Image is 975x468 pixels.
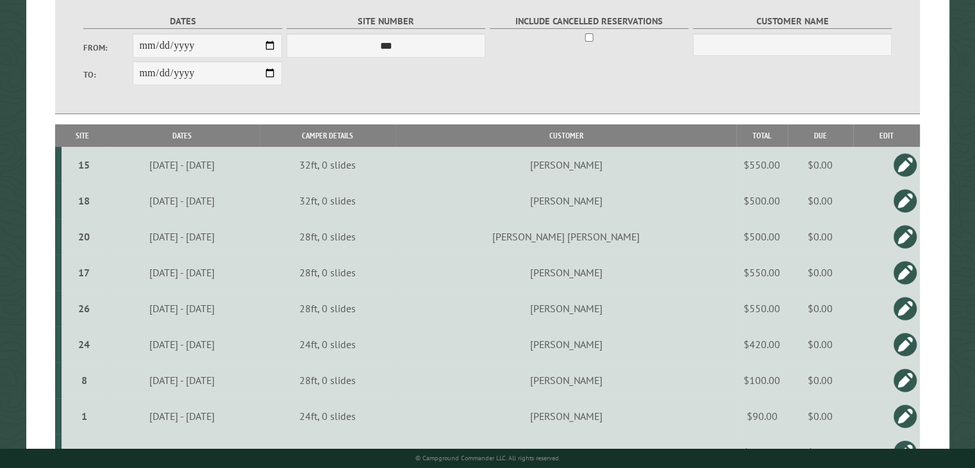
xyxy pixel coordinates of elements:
[83,69,133,81] label: To:
[287,14,486,29] label: Site Number
[788,219,853,255] td: $0.00
[396,255,736,290] td: [PERSON_NAME]
[106,230,258,243] div: [DATE] - [DATE]
[788,147,853,183] td: $0.00
[67,374,101,387] div: 8
[83,14,283,29] label: Dates
[788,362,853,398] td: $0.00
[737,183,788,219] td: $500.00
[104,124,260,147] th: Dates
[260,147,396,183] td: 32ft, 0 slides
[260,362,396,398] td: 28ft, 0 slides
[67,194,101,207] div: 18
[788,290,853,326] td: $0.00
[788,124,853,147] th: Due
[737,147,788,183] td: $550.00
[737,290,788,326] td: $550.00
[106,266,258,279] div: [DATE] - [DATE]
[260,219,396,255] td: 28ft, 0 slides
[106,338,258,351] div: [DATE] - [DATE]
[67,266,101,279] div: 17
[396,219,736,255] td: [PERSON_NAME] [PERSON_NAME]
[396,326,736,362] td: [PERSON_NAME]
[788,255,853,290] td: $0.00
[260,290,396,326] td: 28ft, 0 slides
[106,158,258,171] div: [DATE] - [DATE]
[490,14,689,29] label: Include Cancelled Reservations
[788,183,853,219] td: $0.00
[396,362,736,398] td: [PERSON_NAME]
[260,255,396,290] td: 28ft, 0 slides
[693,14,892,29] label: Customer Name
[737,255,788,290] td: $550.00
[67,338,101,351] div: 24
[260,183,396,219] td: 32ft, 0 slides
[62,124,104,147] th: Site
[737,219,788,255] td: $500.00
[106,374,258,387] div: [DATE] - [DATE]
[67,446,101,458] div: 23
[396,398,736,434] td: [PERSON_NAME]
[106,302,258,315] div: [DATE] - [DATE]
[737,124,788,147] th: Total
[106,194,258,207] div: [DATE] - [DATE]
[788,326,853,362] td: $0.00
[396,147,736,183] td: [PERSON_NAME]
[853,124,920,147] th: Edit
[396,124,736,147] th: Customer
[106,410,258,422] div: [DATE] - [DATE]
[396,183,736,219] td: [PERSON_NAME]
[67,410,101,422] div: 1
[67,302,101,315] div: 26
[260,124,396,147] th: Camper Details
[67,158,101,171] div: 15
[737,326,788,362] td: $420.00
[415,454,560,462] small: © Campground Commander LLC. All rights reserved.
[260,398,396,434] td: 24ft, 0 slides
[737,362,788,398] td: $100.00
[83,42,133,54] label: From:
[106,446,258,458] div: [DATE] - [DATE]
[260,326,396,362] td: 24ft, 0 slides
[396,290,736,326] td: [PERSON_NAME]
[67,230,101,243] div: 20
[788,398,853,434] td: $0.00
[737,398,788,434] td: $90.00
